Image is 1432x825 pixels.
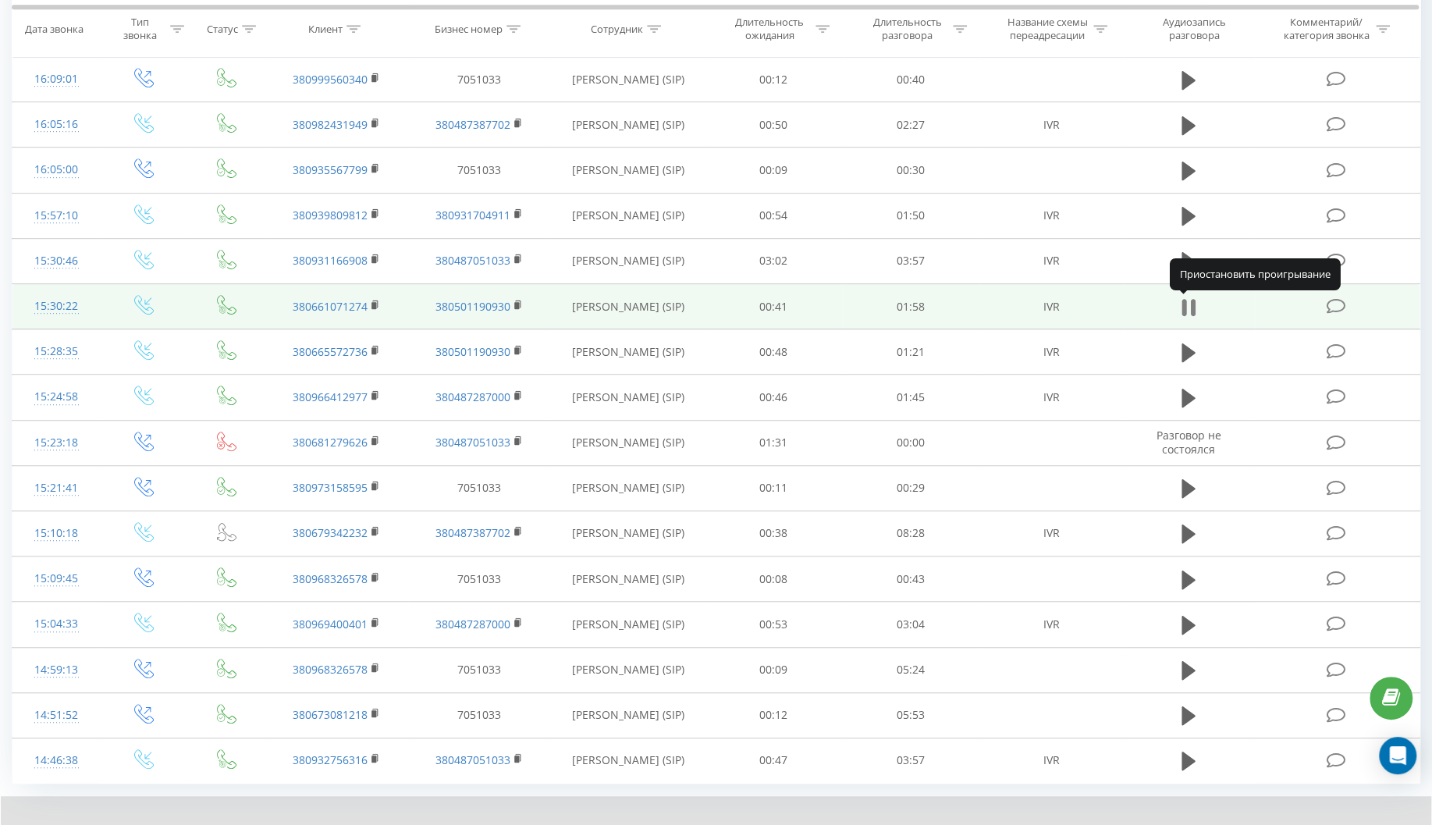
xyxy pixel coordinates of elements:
a: 380931704911 [435,208,510,222]
td: IVR [979,738,1122,783]
td: 00:11 [705,465,842,510]
td: 03:04 [842,602,979,647]
td: 00:47 [705,738,842,783]
div: Open Intercom Messenger [1379,737,1416,774]
div: 15:57:10 [28,201,84,231]
td: [PERSON_NAME] (SIP) [551,375,705,420]
td: IVR [979,102,1122,148]
a: 380969400401 [293,617,368,631]
a: 380931166908 [293,253,368,268]
td: 01:58 [842,284,979,329]
div: 15:10:18 [28,518,84,549]
td: 00:12 [705,692,842,738]
div: 14:51:52 [28,700,84,731]
a: 380973158595 [293,480,368,495]
td: 08:28 [842,510,979,556]
td: [PERSON_NAME] (SIP) [551,510,705,556]
td: 00:43 [842,557,979,602]
td: 05:24 [842,647,979,692]
div: Дата звонка [25,23,84,36]
div: Длительность разговора [865,16,949,43]
a: 380487051033 [435,752,510,767]
td: IVR [979,375,1122,420]
a: 380487387702 [435,525,510,540]
a: 380681279626 [293,435,368,450]
td: 00:09 [705,148,842,193]
td: 7051033 [408,57,551,102]
div: 15:09:45 [28,564,84,594]
div: Длительность ожидания [728,16,812,43]
div: Тип звонка [114,16,166,43]
td: 00:09 [705,647,842,692]
td: IVR [979,284,1122,329]
div: Аудиозапись разговора [1143,16,1245,43]
div: 16:05:16 [28,109,84,140]
td: 7051033 [408,557,551,602]
div: Сотрудник [591,23,643,36]
td: 7051033 [408,465,551,510]
td: 01:21 [842,329,979,375]
div: 15:24:58 [28,382,84,412]
td: 03:02 [705,238,842,283]
td: 00:08 [705,557,842,602]
td: [PERSON_NAME] (SIP) [551,238,705,283]
a: 380487287000 [435,617,510,631]
td: 01:31 [705,420,842,465]
td: 00:53 [705,602,842,647]
td: 7051033 [408,647,551,692]
div: 16:05:00 [28,155,84,185]
a: 380679342232 [293,525,368,540]
td: IVR [979,193,1122,238]
a: 380501190930 [435,344,510,359]
div: Бизнес номер [435,23,503,36]
td: [PERSON_NAME] (SIP) [551,465,705,510]
div: Статус [207,23,238,36]
a: 380932756316 [293,752,368,767]
td: [PERSON_NAME] (SIP) [551,692,705,738]
td: 00:00 [842,420,979,465]
td: [PERSON_NAME] (SIP) [551,284,705,329]
td: 00:12 [705,57,842,102]
td: 01:45 [842,375,979,420]
div: 14:46:38 [28,745,84,776]
td: [PERSON_NAME] (SIP) [551,148,705,193]
td: IVR [979,602,1122,647]
td: [PERSON_NAME] (SIP) [551,102,705,148]
td: 00:50 [705,102,842,148]
a: 380487051033 [435,253,510,268]
td: 7051033 [408,148,551,193]
td: [PERSON_NAME] (SIP) [551,738,705,783]
div: 15:04:33 [28,609,84,639]
td: 00:48 [705,329,842,375]
a: 380999560340 [293,72,368,87]
td: 00:46 [705,375,842,420]
a: 380966412977 [293,389,368,404]
div: Комментарий/категория звонка [1281,16,1372,43]
div: Название схемы переадресации [1006,16,1089,43]
a: 380487287000 [435,389,510,404]
a: 380487051033 [435,435,510,450]
td: IVR [979,238,1122,283]
div: 16:09:01 [28,64,84,94]
td: [PERSON_NAME] (SIP) [551,420,705,465]
div: Приостановить проигрывание [1170,258,1341,290]
a: 380487387702 [435,117,510,132]
a: 380935567799 [293,162,368,177]
td: [PERSON_NAME] (SIP) [551,329,705,375]
a: 380673081218 [293,707,368,722]
td: [PERSON_NAME] (SIP) [551,57,705,102]
div: 14:59:13 [28,655,84,685]
td: [PERSON_NAME] (SIP) [551,193,705,238]
td: 00:40 [842,57,979,102]
div: 15:23:18 [28,428,84,458]
td: 05:53 [842,692,979,738]
td: [PERSON_NAME] (SIP) [551,557,705,602]
a: 380939809812 [293,208,368,222]
a: 380982431949 [293,117,368,132]
td: 03:57 [842,738,979,783]
td: 00:54 [705,193,842,238]
td: 00:41 [705,284,842,329]
div: 15:28:35 [28,336,84,367]
span: Разговор не состоялся [1157,428,1221,457]
td: [PERSON_NAME] (SIP) [551,647,705,692]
